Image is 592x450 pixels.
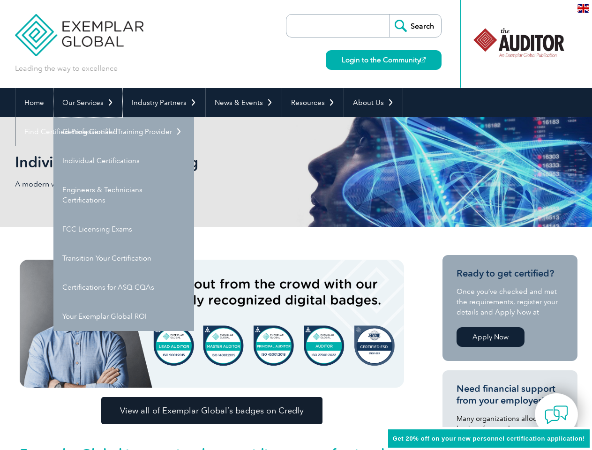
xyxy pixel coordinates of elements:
[545,403,568,427] img: contact-chat.png
[101,397,322,424] a: View all of Exemplar Global’s badges on Credly
[326,50,442,70] a: Login to the Community
[457,383,563,406] h3: Need financial support from your employer?
[457,268,563,279] h3: Ready to get certified?
[53,88,122,117] a: Our Services
[15,88,53,117] a: Home
[282,88,344,117] a: Resources
[53,273,194,302] a: Certifications for ASQ CQAs
[53,244,194,273] a: Transition Your Certification
[53,215,194,244] a: FCC Licensing Exams
[390,15,441,37] input: Search
[457,327,525,347] a: Apply Now
[206,88,282,117] a: News & Events
[120,406,304,415] span: View all of Exemplar Global’s badges on Credly
[15,179,296,189] p: A modern way to display your achievements
[53,146,194,175] a: Individual Certifications
[15,63,118,74] p: Leading the way to excellence
[15,155,409,170] h2: Individual Digital Badging
[53,302,194,331] a: Your Exemplar Global ROI
[344,88,403,117] a: About Us
[15,117,191,146] a: Find Certified Professional / Training Provider
[420,57,426,62] img: open_square.png
[393,435,585,442] span: Get 20% off on your new personnel certification application!
[123,88,205,117] a: Industry Partners
[53,175,194,215] a: Engineers & Technicians Certifications
[20,260,404,388] img: badges
[577,4,589,13] img: en
[457,286,563,317] p: Once you’ve checked and met the requirements, register your details and Apply Now at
